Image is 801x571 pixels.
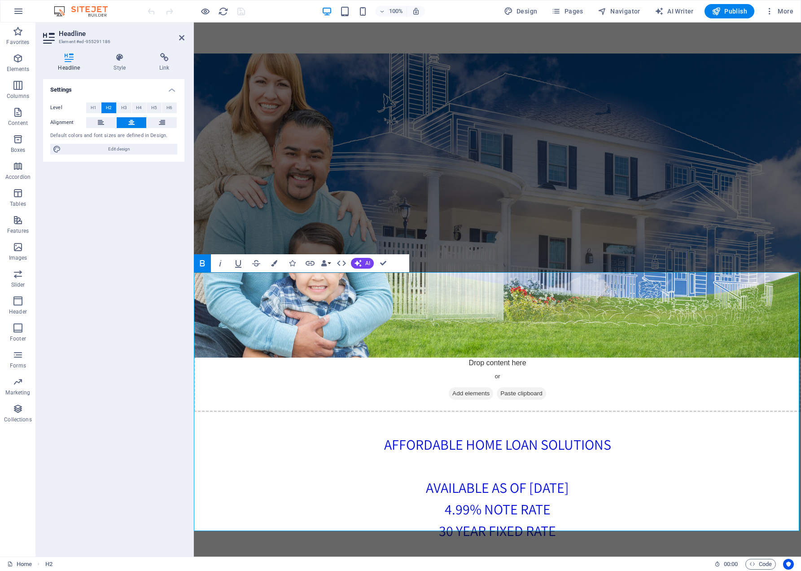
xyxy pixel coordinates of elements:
img: Editor Logo [52,6,119,17]
span: H2 [106,102,112,113]
button: Code [745,559,776,570]
button: Publish [705,4,754,18]
span: AI Writer [655,7,694,16]
h4: Style [99,53,144,72]
button: Navigator [594,4,644,18]
button: Colors [266,254,283,272]
p: Collections [4,416,31,423]
i: Reload page [218,6,228,17]
button: HTML [333,254,350,272]
nav: breadcrumb [45,559,53,570]
button: Pages [548,4,587,18]
span: More [765,7,793,16]
p: Footer [10,335,26,342]
button: H3 [117,102,131,113]
button: Link [302,254,319,272]
span: Affordable Home Loan Solutions Available as of [DATE] 4.99% Note Rate 30 Year Fixed Rate [190,412,417,518]
span: Navigator [598,7,640,16]
button: H6 [162,102,177,113]
h4: Link [144,53,184,72]
p: Images [9,254,27,261]
span: Publish [712,7,747,16]
button: AI Writer [651,4,697,18]
button: Strikethrough [248,254,265,272]
span: Edit design [64,144,175,155]
h6: 100% [389,6,403,17]
span: H5 [151,102,157,113]
span: AI [365,261,370,266]
p: Header [9,308,27,315]
p: Tables [10,200,26,208]
button: H2 [101,102,116,113]
p: Favorites [6,39,29,46]
button: Usercentrics [783,559,794,570]
button: H5 [147,102,162,113]
span: 00 00 [724,559,738,570]
p: Slider [11,281,25,288]
button: reload [218,6,228,17]
h3: Element #ed-955291186 [59,38,166,46]
button: Edit design [50,144,177,155]
span: H1 [91,102,96,113]
label: Alignment [50,117,86,128]
button: Bold (⌘B) [194,254,211,272]
button: H4 [132,102,147,113]
p: Features [7,227,29,235]
p: Marketing [5,389,30,396]
span: Click to select. Double-click to edit [45,559,53,570]
button: Underline (⌘U) [230,254,247,272]
span: H4 [136,102,142,113]
span: Design [504,7,538,16]
span: Code [749,559,772,570]
button: Data Bindings [320,254,332,272]
span: H3 [121,102,127,113]
p: Content [8,120,28,127]
p: Boxes [11,146,26,154]
h4: Settings [43,79,184,95]
button: AI [351,258,374,269]
button: Design [500,4,541,18]
a: Click to cancel selection. Double-click to open Pages [7,559,32,570]
h6: Session time [714,559,738,570]
button: Icons [284,254,301,272]
button: 100% [375,6,407,17]
button: More [762,4,797,18]
p: Elements [7,66,30,73]
label: Level [50,102,86,113]
p: Forms [10,362,26,369]
button: Italic (⌘I) [212,254,229,272]
p: Columns [7,93,29,100]
i: On resize automatically adjust zoom level to fit chosen device. [412,7,420,15]
button: Confirm (⌘+⏎) [375,254,392,272]
p: Accordion [5,173,31,181]
button: Click here to leave preview mode and continue editing [200,6,210,17]
div: Default colors and font sizes are defined in Design. [50,132,177,140]
div: Design (Ctrl+Alt+Y) [500,4,541,18]
button: H1 [86,102,101,113]
span: Pages [552,7,583,16]
span: : [730,561,731,567]
h2: Headline [59,30,184,38]
span: H6 [166,102,172,113]
h4: Headline [43,53,99,72]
